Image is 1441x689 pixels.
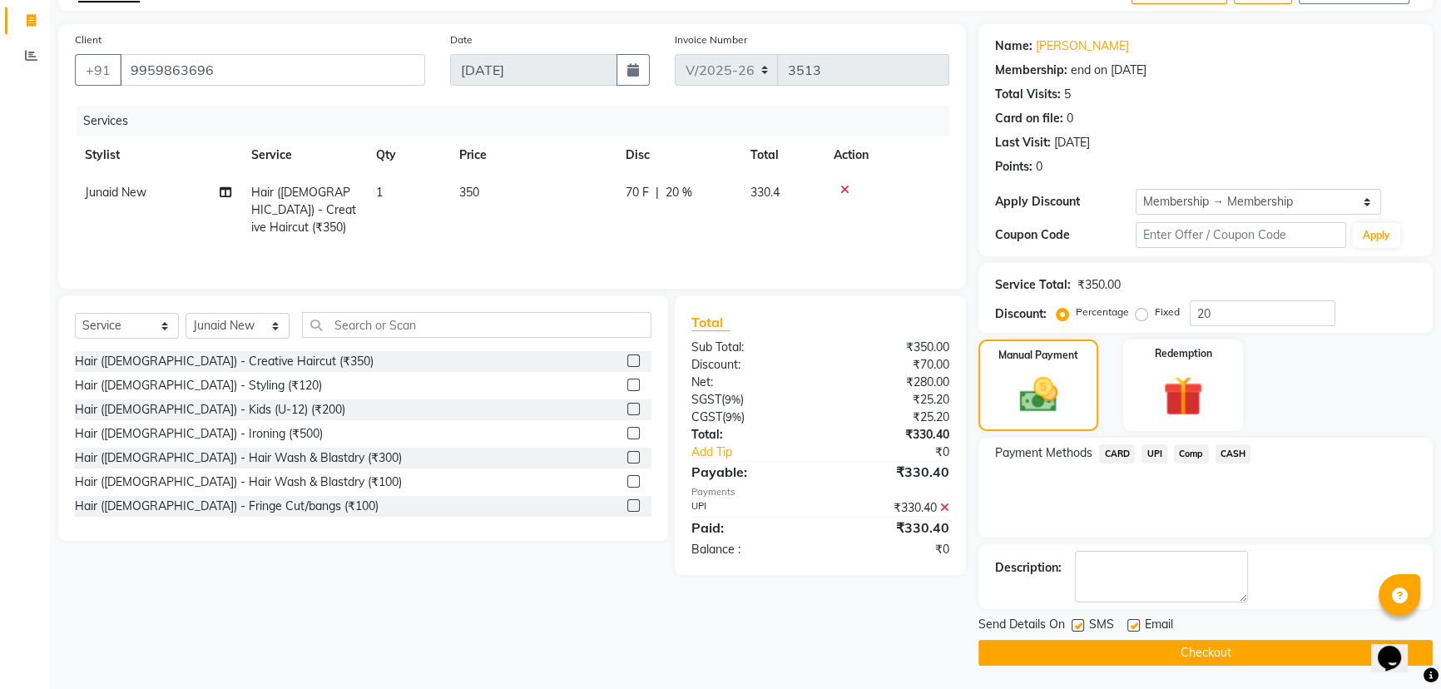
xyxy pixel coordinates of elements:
div: ( ) [679,409,820,426]
input: Enter Offer / Coupon Code [1136,222,1346,248]
label: Fixed [1155,305,1180,320]
span: 20 % [666,184,692,201]
button: +91 [75,54,121,86]
div: Services [77,106,962,136]
input: Search by Name/Mobile/Email/Code [120,54,425,86]
div: ₹70.00 [820,356,962,374]
div: ₹0 [820,541,962,558]
img: _cash.svg [1008,373,1070,417]
div: Hair ([DEMOGRAPHIC_DATA]) - Fringe Cut/bangs (₹100) [75,498,379,515]
div: Paid: [679,518,820,538]
th: Disc [616,136,740,174]
div: UPI [679,499,820,517]
div: ₹25.20 [820,391,962,409]
div: ₹25.20 [820,409,962,426]
div: Balance : [679,541,820,558]
iframe: chat widget [1371,622,1424,672]
div: Hair ([DEMOGRAPHIC_DATA]) - Ironing (₹500) [75,425,323,443]
th: Qty [366,136,449,174]
div: Discount: [995,305,1047,323]
div: [DATE] [1054,134,1090,151]
button: Apply [1353,223,1400,248]
span: 9% [725,410,741,424]
div: Service Total: [995,276,1071,294]
span: Send Details On [978,616,1065,637]
img: _gift.svg [1151,371,1216,421]
div: ₹330.40 [820,426,962,444]
span: Comp [1174,444,1209,463]
div: Hair ([DEMOGRAPHIC_DATA]) - Styling (₹120) [75,377,322,394]
div: ₹350.00 [820,339,962,356]
div: Hair ([DEMOGRAPHIC_DATA]) - Kids (U-12) (₹200) [75,401,345,419]
div: Hair ([DEMOGRAPHIC_DATA]) - Hair Wash & Blastdry (₹300) [75,449,402,467]
div: Card on file: [995,110,1063,127]
label: Manual Payment [998,348,1078,363]
div: Apply Discount [995,193,1136,211]
div: 5 [1064,86,1071,103]
div: Payable: [679,462,820,482]
div: Hair ([DEMOGRAPHIC_DATA]) - Creative Haircut (₹350) [75,353,374,370]
div: Hair ([DEMOGRAPHIC_DATA]) - Hair Wash & Blastdry (₹100) [75,473,402,491]
th: Action [824,136,949,174]
span: CGST [691,409,722,424]
div: ₹330.40 [820,462,962,482]
label: Redemption [1155,346,1212,361]
div: ₹330.40 [820,518,962,538]
span: 70 F [626,184,649,201]
div: Coupon Code [995,226,1136,244]
span: Payment Methods [995,444,1092,462]
span: Hair ([DEMOGRAPHIC_DATA]) - Creative Haircut (₹350) [251,185,356,235]
span: SGST [691,392,721,407]
div: Payments [691,485,950,499]
div: Discount: [679,356,820,374]
div: Total Visits: [995,86,1061,103]
th: Stylist [75,136,241,174]
div: ₹0 [844,444,962,461]
span: 330.4 [750,185,780,200]
div: ₹330.40 [820,499,962,517]
div: end on [DATE] [1071,62,1146,79]
span: Junaid New [85,185,146,200]
label: Percentage [1076,305,1129,320]
div: ₹280.00 [820,374,962,391]
button: Checkout [978,640,1433,666]
div: 0 [1067,110,1073,127]
span: SMS [1089,616,1114,637]
span: Email [1145,616,1173,637]
a: Add Tip [679,444,844,461]
input: Search or Scan [302,312,651,338]
span: UPI [1141,444,1167,463]
div: Net: [679,374,820,391]
div: Description: [995,559,1062,577]
span: CASH [1216,444,1251,463]
div: Membership: [995,62,1067,79]
label: Client [75,32,102,47]
a: [PERSON_NAME] [1036,37,1129,55]
span: Total [691,314,730,331]
div: Name: [995,37,1032,55]
div: Total: [679,426,820,444]
th: Total [740,136,824,174]
label: Date [450,32,473,47]
div: ( ) [679,391,820,409]
span: 1 [376,185,383,200]
th: Price [449,136,616,174]
label: Invoice Number [675,32,747,47]
div: Last Visit: [995,134,1051,151]
span: 350 [459,185,479,200]
div: Sub Total: [679,339,820,356]
th: Service [241,136,366,174]
div: ₹350.00 [1077,276,1121,294]
div: 0 [1036,158,1042,176]
span: | [656,184,659,201]
span: 9% [725,393,740,406]
div: Points: [995,158,1032,176]
span: CARD [1099,444,1135,463]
